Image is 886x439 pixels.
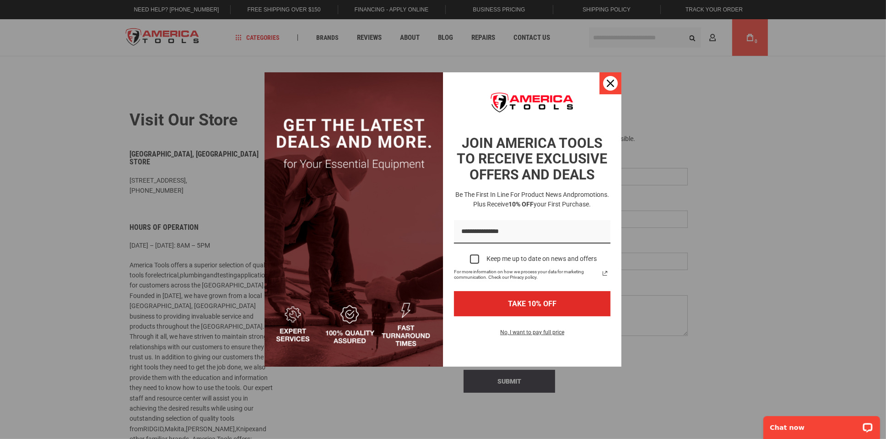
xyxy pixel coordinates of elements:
[454,220,610,244] input: Email field
[607,80,614,87] svg: close icon
[509,201,534,208] strong: 10% OFF
[600,72,621,94] button: Close
[454,291,610,316] button: TAKE 10% OFF
[486,255,597,263] div: Keep me up to date on news and offers
[454,269,600,280] span: For more information on how we process your data for marketing communication. Check our Privacy p...
[600,268,610,279] svg: link icon
[600,268,610,279] a: Read our Privacy Policy
[452,190,612,209] h3: Be the first in line for product news and
[493,327,572,343] button: No, I want to pay full price
[457,135,608,183] strong: JOIN AMERICA TOOLS TO RECEIVE EXCLUSIVE OFFERS AND DEALS
[757,410,886,439] iframe: LiveChat chat widget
